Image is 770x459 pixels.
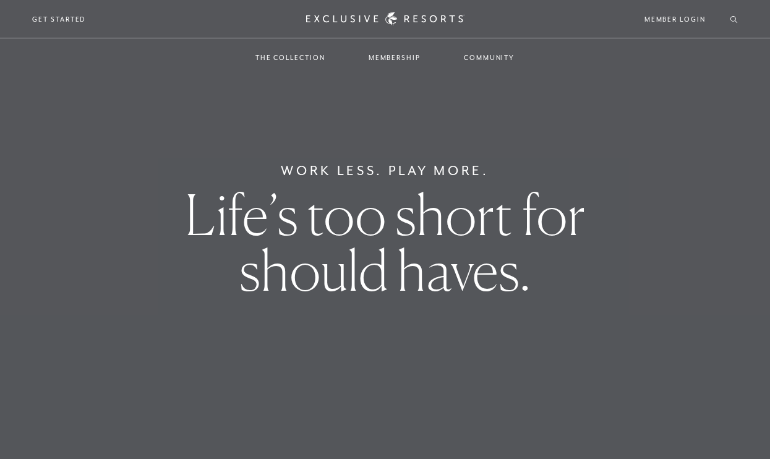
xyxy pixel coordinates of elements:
[356,40,433,75] a: Membership
[451,40,527,75] a: Community
[32,14,86,25] a: Get Started
[243,40,338,75] a: The Collection
[135,187,636,298] h1: Life’s too short for should haves.
[281,161,489,181] h6: Work Less. Play More.
[644,14,706,25] a: Member Login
